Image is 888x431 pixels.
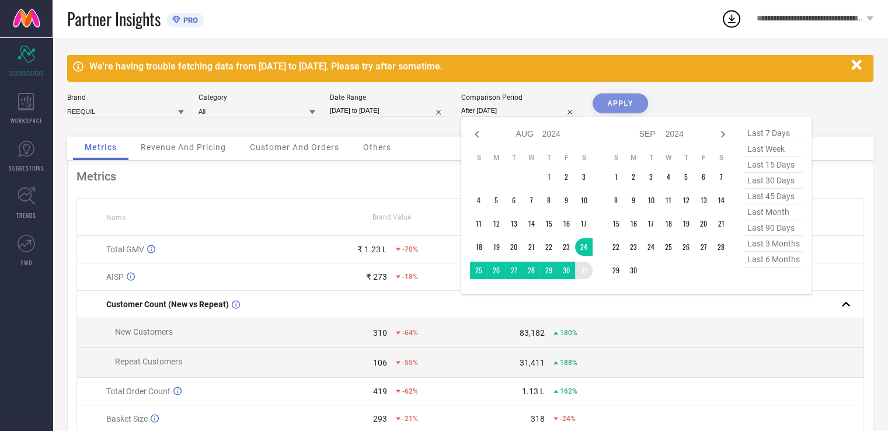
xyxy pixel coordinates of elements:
[560,329,577,337] span: 180%
[642,238,660,256] td: Tue Sep 24 2024
[744,141,803,157] span: last week
[744,189,803,204] span: last 45 days
[744,252,803,267] span: last 6 months
[695,192,712,209] td: Fri Sep 13 2024
[505,262,523,279] td: Tue Aug 27 2024
[67,93,184,102] div: Brand
[470,238,487,256] td: Sun Aug 18 2024
[712,192,730,209] td: Sat Sep 14 2024
[250,142,339,152] span: Customer And Orders
[373,414,387,423] div: 293
[712,238,730,256] td: Sat Sep 28 2024
[523,153,540,162] th: Wednesday
[721,8,742,29] div: Open download list
[558,215,575,232] td: Fri Aug 16 2024
[642,168,660,186] td: Tue Sep 03 2024
[11,116,43,125] span: WORKSPACE
[366,272,387,281] div: ₹ 273
[712,153,730,162] th: Saturday
[744,236,803,252] span: last 3 months
[607,215,625,232] td: Sun Sep 15 2024
[607,192,625,209] td: Sun Sep 08 2024
[21,258,32,267] span: FWD
[199,93,315,102] div: Category
[625,192,642,209] td: Mon Sep 09 2024
[402,359,418,367] span: -55%
[402,273,418,281] span: -18%
[575,192,593,209] td: Sat Aug 10 2024
[560,415,576,423] span: -24%
[16,211,36,220] span: TRENDS
[660,192,677,209] td: Wed Sep 11 2024
[575,215,593,232] td: Sat Aug 17 2024
[470,262,487,279] td: Sun Aug 25 2024
[523,192,540,209] td: Wed Aug 07 2024
[402,329,418,337] span: -64%
[695,153,712,162] th: Friday
[560,359,577,367] span: 188%
[402,415,418,423] span: -21%
[607,153,625,162] th: Sunday
[461,93,578,102] div: Comparison Period
[540,215,558,232] td: Thu Aug 15 2024
[470,153,487,162] th: Sunday
[106,414,148,423] span: Basket Size
[9,69,44,78] span: SCORECARDS
[625,153,642,162] th: Monday
[642,153,660,162] th: Tuesday
[540,238,558,256] td: Thu Aug 22 2024
[522,387,545,396] div: 1.13 L
[67,7,161,31] span: Partner Insights
[487,153,505,162] th: Monday
[744,126,803,141] span: last 7 days
[558,153,575,162] th: Friday
[461,105,578,117] input: Select comparison period
[607,168,625,186] td: Sun Sep 01 2024
[470,215,487,232] td: Sun Aug 11 2024
[558,262,575,279] td: Fri Aug 30 2024
[487,262,505,279] td: Mon Aug 26 2024
[558,238,575,256] td: Fri Aug 23 2024
[373,328,387,338] div: 310
[487,238,505,256] td: Mon Aug 19 2024
[607,238,625,256] td: Sun Sep 22 2024
[695,215,712,232] td: Fri Sep 20 2024
[487,192,505,209] td: Mon Aug 05 2024
[540,192,558,209] td: Thu Aug 08 2024
[141,142,226,152] span: Revenue And Pricing
[744,204,803,220] span: last month
[642,215,660,232] td: Tue Sep 17 2024
[523,215,540,232] td: Wed Aug 14 2024
[487,215,505,232] td: Mon Aug 12 2024
[744,173,803,189] span: last 30 days
[505,192,523,209] td: Tue Aug 06 2024
[660,215,677,232] td: Wed Sep 18 2024
[115,327,173,336] span: New Customers
[505,153,523,162] th: Tuesday
[523,238,540,256] td: Wed Aug 21 2024
[660,238,677,256] td: Wed Sep 25 2024
[76,169,864,183] div: Metrics
[660,168,677,186] td: Wed Sep 04 2024
[677,238,695,256] td: Thu Sep 26 2024
[660,153,677,162] th: Wednesday
[505,238,523,256] td: Tue Aug 20 2024
[695,168,712,186] td: Fri Sep 06 2024
[363,142,391,152] span: Others
[373,358,387,367] div: 106
[9,164,44,172] span: SUGGESTIONS
[575,153,593,162] th: Saturday
[712,168,730,186] td: Sat Sep 07 2024
[330,93,447,102] div: Date Range
[607,262,625,279] td: Sun Sep 29 2024
[106,300,229,309] span: Customer Count (New vs Repeat)
[575,168,593,186] td: Sat Aug 03 2024
[540,153,558,162] th: Thursday
[558,192,575,209] td: Fri Aug 09 2024
[89,61,845,72] div: We're having trouble fetching data from [DATE] to [DATE]. Please try after sometime.
[540,168,558,186] td: Thu Aug 01 2024
[505,215,523,232] td: Tue Aug 13 2024
[520,328,545,338] div: 83,182
[115,357,182,366] span: Repeat Customers
[677,153,695,162] th: Thursday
